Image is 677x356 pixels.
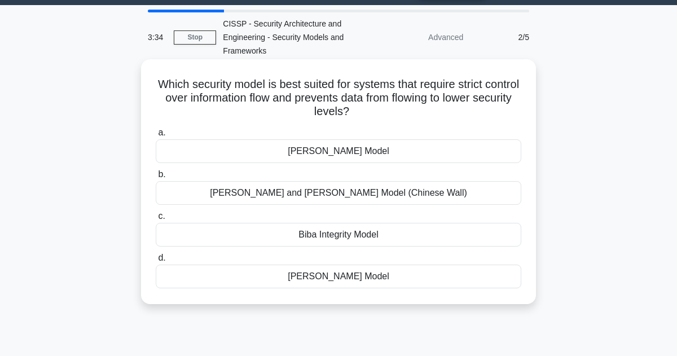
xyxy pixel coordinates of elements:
div: [PERSON_NAME] Model [156,139,521,163]
div: [PERSON_NAME] and [PERSON_NAME] Model (Chinese Wall) [156,181,521,205]
span: d. [158,253,165,262]
div: 2/5 [470,26,536,49]
a: Stop [174,30,216,45]
div: Biba Integrity Model [156,223,521,247]
div: Advanced [371,26,470,49]
span: c. [158,211,165,221]
span: a. [158,128,165,137]
div: 3:34 [141,26,174,49]
h5: Which security model is best suited for systems that require strict control over information flow... [155,77,522,119]
div: [PERSON_NAME] Model [156,265,521,288]
div: CISSP - Security Architecture and Engineering - Security Models and Frameworks [216,12,371,62]
span: b. [158,169,165,179]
